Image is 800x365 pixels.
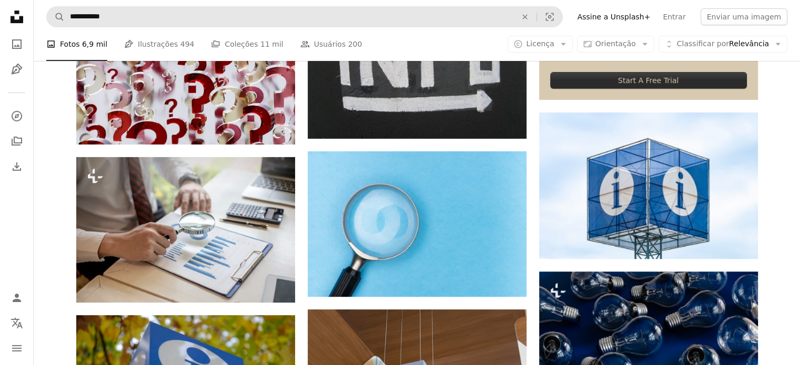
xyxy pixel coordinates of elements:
a: lupa na mesa branca [308,219,526,228]
a: Coleções 11 mil [211,27,283,61]
a: Empresário olhando para gráfico de crescimento com lupa. [76,225,295,234]
img: Empresário olhando para gráfico de crescimento com lupa. [76,157,295,303]
button: Pesquisa visual [537,7,562,27]
a: Histórico de downloads [6,156,27,177]
button: Limpar [513,7,536,27]
span: 11 mil [260,38,283,50]
span: Licença [526,39,554,48]
div: Start A Free Trial [550,72,747,89]
button: Classificar porRelevância [659,36,787,53]
button: Menu [6,338,27,359]
a: Coleções [6,131,27,152]
a: Assine a Unsplash+ [571,8,657,25]
button: Idioma [6,312,27,333]
button: Licença [508,36,572,53]
a: Sinalização de seta informativa [308,52,526,61]
a: Entrar / Cadastrar-se [6,287,27,308]
a: Ilustrações [6,59,27,80]
a: Fotos [6,34,27,55]
span: Classificar por [677,39,729,48]
button: Pesquise na Unsplash [47,7,65,27]
img: lupa na mesa branca [308,151,526,297]
a: Usuários 200 [300,27,362,61]
span: 494 [180,38,195,50]
a: Início — Unsplash [6,6,27,29]
a: Entrar [656,8,692,25]
a: Explorar [6,106,27,127]
a: blue and white metal frame [539,181,758,190]
form: Pesquise conteúdo visual em todo o site [46,6,563,27]
button: Enviar uma imagem [701,8,787,25]
span: Relevância [677,39,769,49]
button: Orientação [577,36,654,53]
span: Orientação [595,39,636,48]
img: blue and white metal frame [539,112,758,259]
a: Ilustrações 494 [124,27,194,61]
span: 200 [348,38,362,50]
